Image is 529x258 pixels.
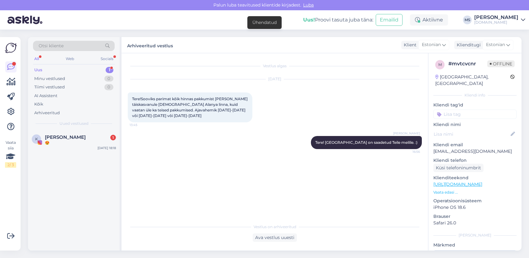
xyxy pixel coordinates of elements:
span: Tere! [GEOGRAPHIC_DATA] on saadetud Teile meilile. :) [315,140,417,145]
span: Kaisa Nemvalts [45,134,86,140]
span: Tere!Sooviks parimat kõik hinnas pakkumist [PERSON_NAME] täiskasvanule [DEMOGRAPHIC_DATA] Alanya ... [132,96,249,118]
div: Minu vestlused [34,76,65,82]
div: Proovi tasuta juba täna: [303,16,373,24]
div: [DOMAIN_NAME] [474,20,518,25]
div: 1 [110,135,116,140]
input: Lisa nimi [434,131,509,138]
p: Kliendi tag'id [433,102,517,108]
div: Vaata siia [5,140,16,168]
span: Otsi kliente [39,43,64,49]
p: Kliendi nimi [433,121,517,128]
div: Ühendatud [252,19,277,26]
span: Offline [487,60,515,67]
div: Aktiivne [410,14,448,26]
p: Brauser [433,213,517,220]
span: Uued vestlused [60,121,88,126]
div: 2 / 3 [5,162,16,168]
div: [PERSON_NAME] [474,15,518,20]
div: Kliendi info [433,92,517,98]
span: Estonian [486,41,505,48]
div: Vestlus algas [128,63,422,69]
div: MS [463,16,472,24]
div: [DATE] 18:18 [98,146,116,150]
span: 16:56 [397,149,420,154]
div: Uus [34,67,42,73]
div: Küsi telefoninumbrit [433,164,484,172]
p: [EMAIL_ADDRESS][DOMAIN_NAME] [433,148,517,155]
button: Emailid [376,14,403,26]
div: # mvtcvcnr [448,60,487,68]
div: All [33,55,40,63]
div: Web [64,55,75,63]
a: [URL][DOMAIN_NAME] [433,181,482,187]
p: iPhone OS 18.6 [433,204,517,211]
span: m [438,62,442,67]
span: Luba [301,2,316,8]
div: [GEOGRAPHIC_DATA], [GEOGRAPHIC_DATA] [435,74,510,87]
p: Operatsioonisüsteem [433,198,517,204]
div: Tiimi vestlused [34,84,65,90]
p: Kliendi email [433,142,517,148]
div: Klienditugi [454,42,481,48]
div: 0 [104,84,113,90]
div: AI Assistent [34,93,57,99]
span: [PERSON_NAME] [393,131,420,136]
span: K [35,137,38,141]
div: Ava vestlus uuesti [253,233,297,242]
div: 0 [104,76,113,82]
div: Kõik [34,101,43,107]
div: [DATE] [128,76,422,82]
input: Lisa tag [433,110,517,119]
img: Askly Logo [5,42,17,54]
p: Vaata edasi ... [433,190,517,195]
p: Märkmed [433,242,517,248]
span: 13:45 [130,123,153,127]
div: [PERSON_NAME] [433,232,517,238]
p: Kliendi telefon [433,157,517,164]
div: Klient [401,42,417,48]
a: [PERSON_NAME][DOMAIN_NAME] [474,15,525,25]
div: 1 [106,67,113,73]
label: Arhiveeritud vestlus [127,41,173,49]
b: Uus! [303,17,315,23]
span: Estonian [422,41,441,48]
p: Klienditeekond [433,175,517,181]
p: Safari 26.0 [433,220,517,226]
div: Arhiveeritud [34,110,60,116]
div: 😍 [45,140,116,146]
div: Socials [99,55,115,63]
span: Vestlus on arhiveeritud [254,224,296,230]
